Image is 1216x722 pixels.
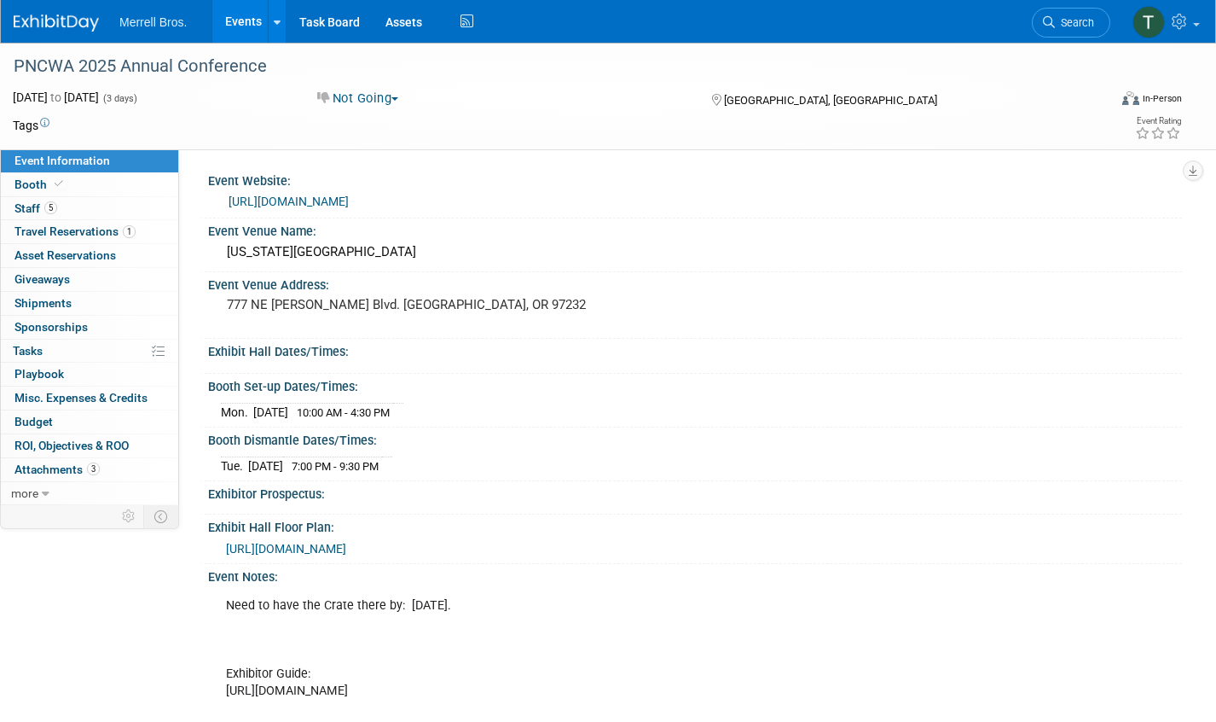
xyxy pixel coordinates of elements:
a: more [1,482,178,505]
span: Asset Reservations [14,248,116,262]
td: Tue. [221,457,248,475]
span: Giveaways [14,272,70,286]
a: Asset Reservations [1,244,178,267]
span: Sponsorships [14,320,88,334]
a: Sponsorships [1,316,178,339]
a: Travel Reservations1 [1,220,178,243]
div: Event Website: [208,168,1182,189]
td: Tags [13,117,49,134]
button: Not Going [311,90,405,108]
a: Search [1032,8,1110,38]
span: to [48,90,64,104]
a: ROI, Objectives & ROO [1,434,178,457]
a: Booth [1,173,178,196]
td: Toggle Event Tabs [144,505,179,527]
span: 5 [44,201,57,214]
span: Merrell Bros. [119,15,187,29]
img: Format-Inperson.png [1122,91,1139,105]
span: Attachments [14,463,100,476]
span: Playbook [14,367,64,381]
a: Misc. Expenses & Credits [1,387,178,410]
div: PNCWA 2025 Annual Conference [8,51,1082,82]
img: ExhibitDay [14,15,99,32]
a: Budget [1,410,178,434]
a: Tasks [1,340,178,363]
td: Mon. [221,403,253,421]
a: Giveaways [1,268,178,291]
div: Exhibitor Prospectus: [208,481,1182,503]
span: ROI, Objectives & ROO [14,439,129,452]
div: Event Rating [1135,117,1181,125]
img: Theresa Lucas [1132,6,1165,38]
div: Event Venue Address: [208,272,1182,294]
span: Booth [14,178,67,191]
a: Staff5 [1,197,178,220]
div: Exhibit Hall Dates/Times: [208,339,1182,360]
span: Shipments [14,296,72,310]
div: Booth Set-up Dates/Times: [208,374,1182,395]
span: Travel Reservations [14,224,136,238]
td: [DATE] [253,403,288,421]
span: 7:00 PM - 9:30 PM [292,460,379,473]
a: Event Information [1,149,178,172]
span: Tasks [13,344,43,358]
td: [DATE] [248,457,283,475]
span: 10:00 AM - 4:30 PM [297,406,390,419]
div: Exhibit Hall Floor Plan: [208,515,1182,536]
span: more [11,486,38,500]
div: [US_STATE][GEOGRAPHIC_DATA] [221,239,1169,265]
span: Search [1055,16,1094,29]
a: Attachments3 [1,458,178,481]
span: 1 [123,225,136,238]
a: [URL][DOMAIN_NAME] [226,542,346,556]
div: In-Person [1142,92,1182,105]
a: [URL][DOMAIN_NAME] [229,195,349,208]
span: [DATE] [DATE] [13,90,99,104]
span: Staff [14,201,57,215]
a: Shipments [1,292,178,315]
pre: 777 NE [PERSON_NAME] Blvd. [GEOGRAPHIC_DATA], OR 97232 [227,297,595,312]
div: Event Format [1009,89,1183,114]
span: Misc. Expenses & Credits [14,391,148,405]
div: Event Venue Name: [208,218,1182,240]
span: (3 days) [101,93,137,104]
div: Event Notes: [208,564,1182,585]
span: Budget [14,415,53,428]
span: Event Information [14,154,110,167]
i: Booth reservation complete [55,179,63,189]
div: Booth Dismantle Dates/Times: [208,428,1182,449]
span: [GEOGRAPHIC_DATA], [GEOGRAPHIC_DATA] [724,94,937,107]
td: Personalize Event Tab Strip [114,505,144,527]
a: Playbook [1,363,178,386]
span: 3 [87,463,100,475]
